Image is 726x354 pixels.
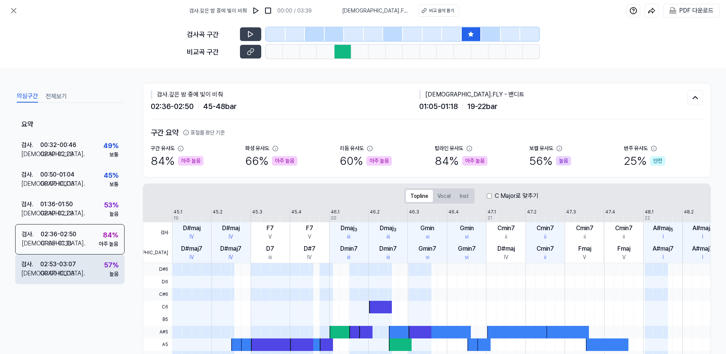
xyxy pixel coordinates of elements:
[702,233,703,241] div: I
[143,276,172,288] span: D6
[181,244,202,253] div: D#maj7
[189,253,194,261] div: IV
[151,127,703,138] h2: 구간 요약
[331,215,336,221] div: 20
[41,239,72,248] div: 01:05 - 01:18
[653,244,674,253] div: A#maj7
[109,210,118,218] div: 높음
[537,224,554,233] div: Cmin7
[342,7,409,15] span: [DEMOGRAPHIC_DATA] . FLY - 밴디트
[40,260,76,269] div: 02:53 - 03:07
[104,200,118,210] div: 53 %
[544,253,546,261] div: ii
[679,6,713,16] div: PDF 다운로드
[41,230,76,239] div: 02:36 - 02:50
[505,233,507,241] div: ii
[103,230,118,240] div: 84 %
[583,253,586,261] div: V
[187,47,235,57] div: 비교곡 구간
[104,260,118,270] div: 57 %
[462,156,488,166] div: 아주 높음
[693,224,713,233] div: A#maj
[455,190,473,202] button: Inst
[409,209,419,215] div: 46.3
[143,263,172,276] span: D#6
[229,233,233,241] div: IV
[174,209,182,215] div: 45.1
[40,269,75,278] div: 00:00 - 00:13
[692,244,713,253] div: A#maj7
[268,253,272,261] div: iii
[702,253,703,261] div: I
[605,209,615,215] div: 47.4
[370,209,380,215] div: 46.2
[544,233,546,241] div: ii
[183,129,225,137] button: 표절률 판단 기준
[268,233,272,241] div: V
[21,179,40,188] div: [DEMOGRAPHIC_DATA] .
[576,224,593,233] div: Cmin7
[21,141,40,150] div: 검사 .
[406,190,433,202] button: Topline
[380,224,396,233] div: Dmaj
[488,209,496,215] div: 47.1
[419,90,688,99] div: [DEMOGRAPHIC_DATA] . FLY - 밴디트
[426,253,429,261] div: vi
[354,227,357,232] sub: 3
[21,200,40,209] div: 검사 .
[624,144,648,152] div: 반주 유사도
[331,209,339,215] div: 46.1
[465,253,469,261] div: vi
[393,227,396,232] sub: 3
[21,209,40,218] div: [DEMOGRAPHIC_DATA] .
[379,244,397,253] div: Dmin7
[668,4,715,17] button: PDF 다운로드
[46,90,67,103] button: 전체보기
[460,224,474,233] div: Gmin
[245,144,269,152] div: 화성 유사도
[308,233,311,241] div: V
[504,253,508,261] div: IV
[40,200,73,209] div: 01:36 - 01:50
[187,29,235,40] div: 검사곡 구간
[189,233,194,241] div: IV
[220,244,241,253] div: D#maj7
[40,150,74,159] div: 02:10 - 02:23
[40,209,74,218] div: 02:10 - 02:23
[229,253,233,261] div: IV
[203,101,237,112] span: 45 - 48 bar
[347,233,350,241] div: iii
[143,243,172,263] span: [DEMOGRAPHIC_DATA]
[22,239,41,248] div: [DEMOGRAPHIC_DATA] .
[143,313,172,326] span: B5
[151,152,204,169] div: 84 %
[418,244,436,253] div: Gmin7
[448,209,459,215] div: 46.4
[497,244,515,253] div: D#maj
[584,233,586,241] div: ii
[340,144,364,152] div: 리듬 유사도
[15,114,125,135] div: 요약
[433,190,455,202] button: Vocal
[174,215,178,221] div: 19
[426,233,429,241] div: vi
[458,244,476,253] div: Gmin7
[109,180,118,188] div: 보통
[537,244,554,253] div: Cmin7
[669,7,676,14] img: PDF Download
[653,224,673,233] div: A#maj
[40,141,76,150] div: 00:32 - 00:46
[267,224,274,233] div: F7
[22,230,41,239] div: 검사 .
[529,144,553,152] div: 보컬 유사도
[340,152,392,169] div: 60 %
[109,151,118,159] div: 보통
[467,101,497,112] span: 19 - 22 bar
[684,209,694,215] div: 48.2
[347,253,350,261] div: iii
[420,224,434,233] div: Gmin
[465,233,469,241] div: vi
[143,222,172,243] span: 검사
[645,215,650,221] div: 22
[151,101,194,112] span: 02:36 - 02:50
